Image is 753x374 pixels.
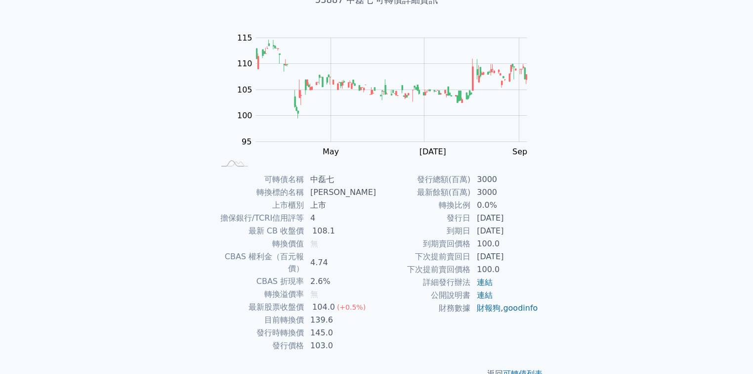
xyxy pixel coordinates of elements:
[237,33,252,43] tspan: 115
[214,199,304,212] td: 上市櫃別
[471,250,539,263] td: [DATE]
[237,85,252,94] tspan: 105
[214,314,304,327] td: 目前轉換價
[310,289,318,299] span: 無
[419,147,446,156] tspan: [DATE]
[337,303,366,311] span: (+0.5%)
[214,225,304,237] td: 最新 CB 收盤價
[471,225,539,237] td: [DATE]
[304,212,376,225] td: 4
[376,212,471,225] td: 發行日
[214,327,304,339] td: 發行時轉換價
[376,186,471,199] td: 最新餘額(百萬)
[304,199,376,212] td: 上市
[214,301,304,314] td: 最新股票收盤價
[214,275,304,288] td: CBAS 折現率
[471,173,539,186] td: 3000
[214,288,304,301] td: 轉換溢價率
[471,212,539,225] td: [DATE]
[304,275,376,288] td: 2.6%
[226,33,542,156] g: Chart
[477,278,493,287] a: 連結
[214,237,304,250] td: 轉換價值
[304,314,376,327] td: 139.6
[471,186,539,199] td: 3000
[503,303,538,313] a: goodinfo
[376,237,471,250] td: 到期賣回價格
[214,173,304,186] td: 可轉債名稱
[471,237,539,250] td: 100.0
[304,327,376,339] td: 145.0
[704,327,753,374] div: 聊天小工具
[214,186,304,199] td: 轉換標的名稱
[304,173,376,186] td: 中磊七
[477,290,493,300] a: 連結
[214,250,304,275] td: CBAS 權利金（百元報價）
[376,199,471,212] td: 轉換比例
[237,59,252,68] tspan: 110
[214,339,304,352] td: 發行價格
[477,303,501,313] a: 財報狗
[376,173,471,186] td: 發行總額(百萬)
[376,263,471,276] td: 下次提前賣回價格
[323,147,339,156] tspan: May
[704,327,753,374] iframe: Chat Widget
[512,147,527,156] tspan: Sep
[237,111,252,120] tspan: 100
[376,250,471,263] td: 下次提前賣回日
[376,289,471,302] td: 公開說明書
[304,186,376,199] td: [PERSON_NAME]
[376,276,471,289] td: 詳細發行辦法
[214,212,304,225] td: 擔保銀行/TCRI信用評等
[376,302,471,315] td: 財務數據
[471,263,539,276] td: 100.0
[376,225,471,237] td: 到期日
[304,250,376,275] td: 4.74
[304,339,376,352] td: 103.0
[310,225,337,237] div: 108.1
[242,137,251,146] tspan: 95
[471,302,539,315] td: ,
[256,40,527,118] g: Series
[310,301,337,313] div: 104.0
[471,199,539,212] td: 0.0%
[310,239,318,248] span: 無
